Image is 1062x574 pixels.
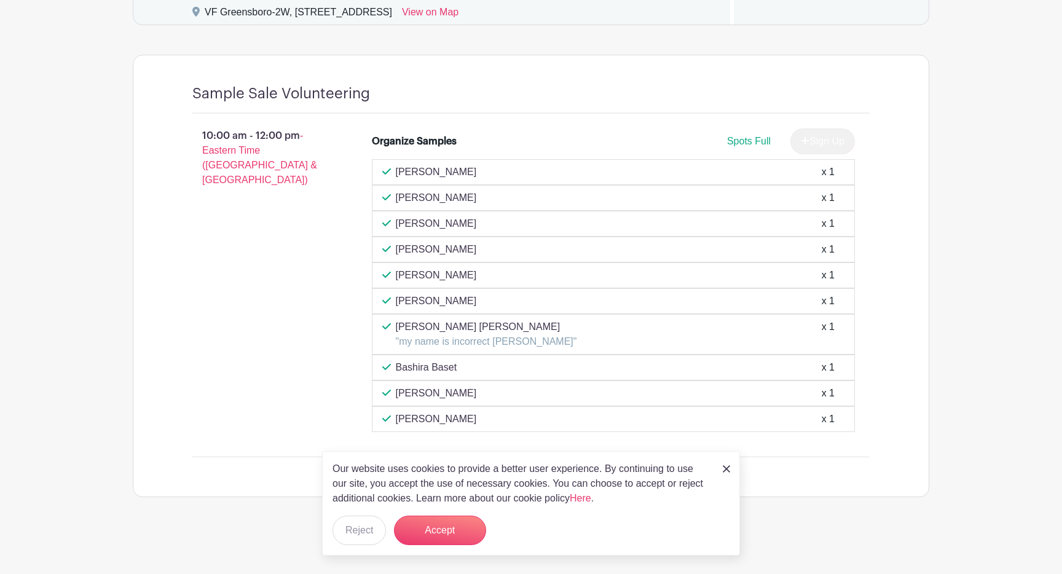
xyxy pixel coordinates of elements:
[822,216,835,231] div: x 1
[822,191,835,205] div: x 1
[372,134,457,149] div: Organize Samples
[822,320,835,349] div: x 1
[192,85,370,103] h4: Sample Sale Volunteering
[822,268,835,283] div: x 1
[332,516,386,545] button: Reject
[396,216,477,231] p: [PERSON_NAME]
[396,191,477,205] p: [PERSON_NAME]
[822,294,835,309] div: x 1
[822,386,835,401] div: x 1
[394,516,486,545] button: Accept
[396,360,457,375] p: Bashira Baset
[396,334,577,349] p: "my name is incorrect [PERSON_NAME]"
[396,268,477,283] p: [PERSON_NAME]
[205,5,392,25] div: VF Greensboro-2W, [STREET_ADDRESS]
[402,5,458,25] a: View on Map
[822,242,835,257] div: x 1
[570,493,591,503] a: Here
[332,462,710,506] p: Our website uses cookies to provide a better user experience. By continuing to use our site, you ...
[727,136,771,146] span: Spots Full
[822,360,835,375] div: x 1
[822,165,835,179] div: x 1
[396,294,477,309] p: [PERSON_NAME]
[173,124,352,192] p: 10:00 am - 12:00 pm
[723,465,730,473] img: close_button-5f87c8562297e5c2d7936805f587ecaba9071eb48480494691a3f1689db116b3.svg
[396,386,477,401] p: [PERSON_NAME]
[202,130,317,185] span: - Eastern Time ([GEOGRAPHIC_DATA] & [GEOGRAPHIC_DATA])
[822,412,835,427] div: x 1
[396,412,477,427] p: [PERSON_NAME]
[396,320,577,334] p: [PERSON_NAME] [PERSON_NAME]
[396,165,477,179] p: [PERSON_NAME]
[396,242,477,257] p: [PERSON_NAME]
